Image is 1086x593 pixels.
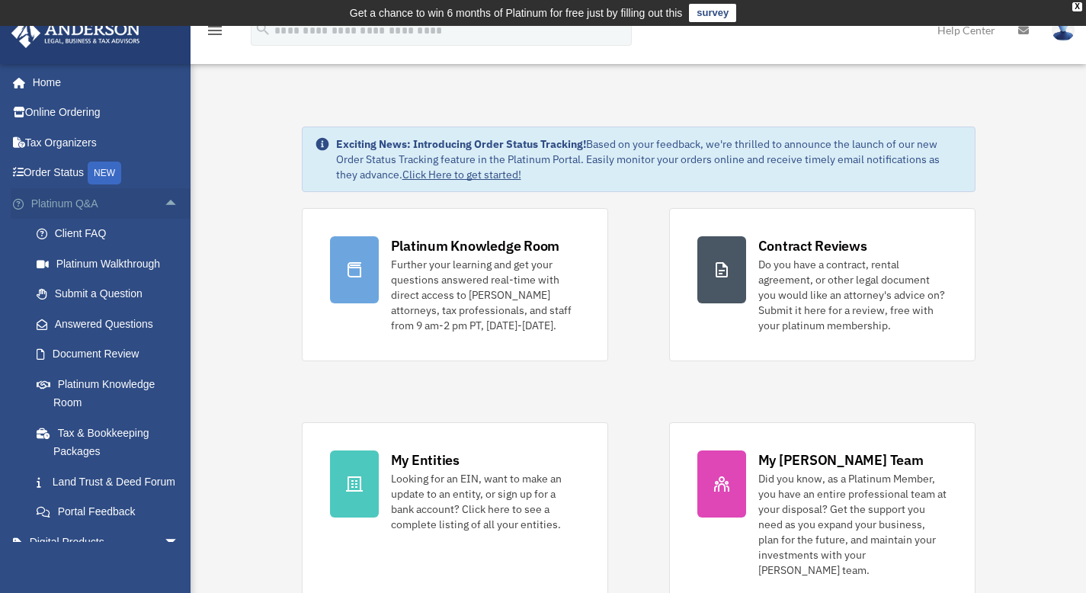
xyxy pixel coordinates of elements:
strong: Exciting News: Introducing Order Status Tracking! [336,137,586,151]
i: menu [206,21,224,40]
div: Platinum Knowledge Room [391,236,560,255]
div: close [1072,2,1082,11]
div: Looking for an EIN, want to make an update to an entity, or sign up for a bank account? Click her... [391,471,580,532]
div: Further your learning and get your questions answered real-time with direct access to [PERSON_NAM... [391,257,580,333]
a: Platinum Q&Aarrow_drop_up [11,188,202,219]
a: Tax & Bookkeeping Packages [21,418,202,466]
i: search [255,21,271,37]
a: Contract Reviews Do you have a contract, rental agreement, or other legal document you would like... [669,208,975,361]
a: Portal Feedback [21,497,202,527]
span: arrow_drop_down [164,527,194,558]
a: Land Trust & Deed Forum [21,466,202,497]
a: Tax Organizers [11,127,202,158]
a: Document Review [21,339,202,370]
a: survey [689,4,736,22]
div: Get a chance to win 6 months of Platinum for free just by filling out this [350,4,683,22]
a: Click Here to get started! [402,168,521,181]
div: Contract Reviews [758,236,867,255]
a: menu [206,27,224,40]
a: Platinum Knowledge Room [21,369,202,418]
a: Home [11,67,194,98]
span: arrow_drop_up [164,188,194,220]
a: Platinum Walkthrough [21,248,202,279]
a: Order StatusNEW [11,158,202,189]
a: Client FAQ [21,219,202,249]
div: Do you have a contract, rental agreement, or other legal document you would like an attorney's ad... [758,257,947,333]
div: My Entities [391,450,460,470]
div: NEW [88,162,121,184]
a: Digital Productsarrow_drop_down [11,527,202,557]
div: Based on your feedback, we're thrilled to announce the launch of our new Order Status Tracking fe... [336,136,963,182]
a: Answered Questions [21,309,202,339]
img: Anderson Advisors Platinum Portal [7,18,145,48]
a: Platinum Knowledge Room Further your learning and get your questions answered real-time with dire... [302,208,608,361]
a: Online Ordering [11,98,202,128]
img: User Pic [1052,19,1075,41]
div: My [PERSON_NAME] Team [758,450,924,470]
a: Submit a Question [21,279,202,309]
div: Did you know, as a Platinum Member, you have an entire professional team at your disposal? Get th... [758,471,947,578]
